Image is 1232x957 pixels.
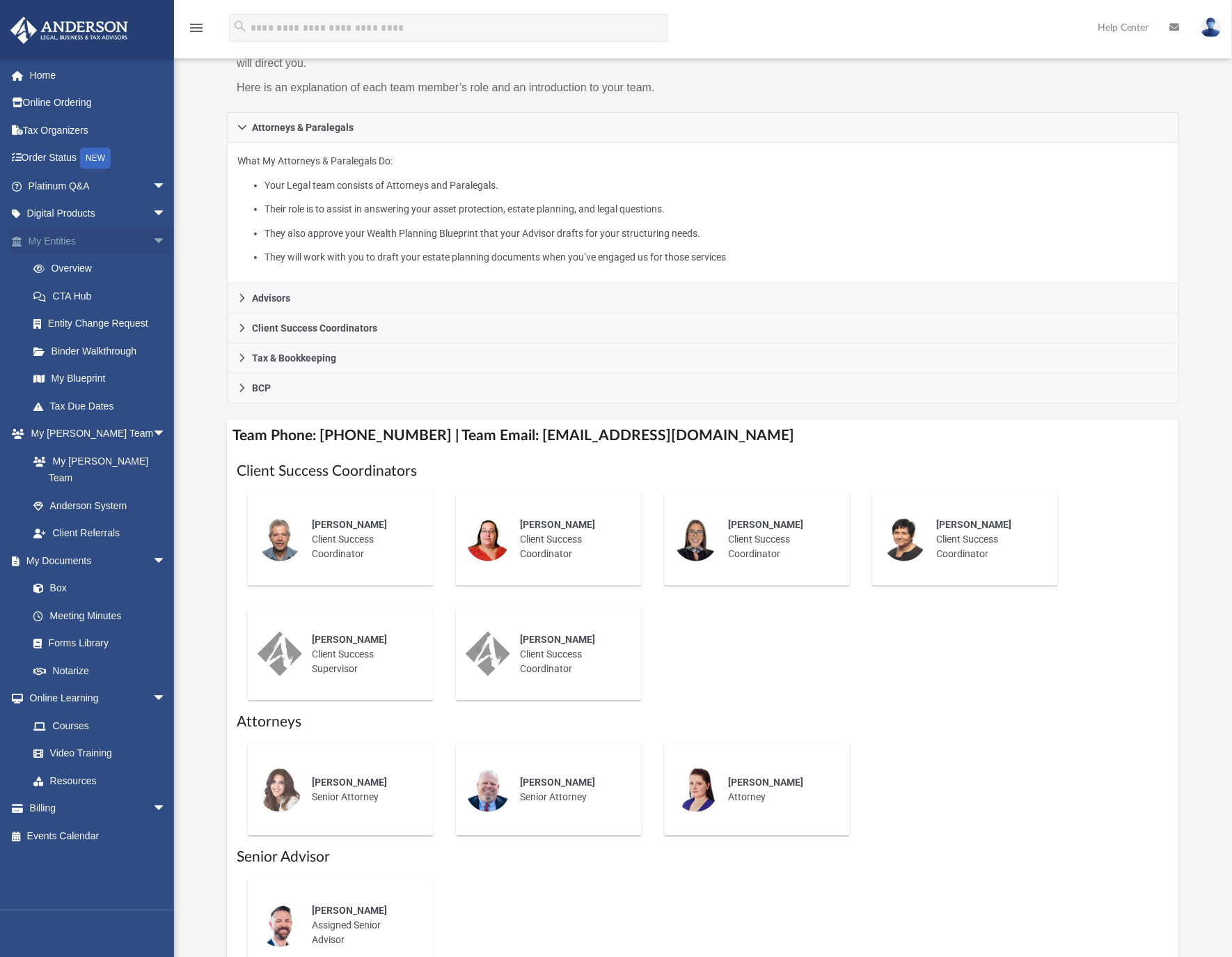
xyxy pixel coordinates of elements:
[152,200,180,228] span: arrow_drop_down
[312,634,387,645] span: [PERSON_NAME]
[237,712,1169,732] h1: Attorneys
[80,148,111,169] div: NEW
[252,123,354,132] span: Attorneys & Paralegals
[10,116,187,144] a: Tax Organizers
[10,420,180,448] a: My [PERSON_NAME] Teamarrow_drop_down
[312,777,387,788] span: [PERSON_NAME]
[19,365,180,393] a: My Blueprint
[227,313,1179,343] a: Client Success Coordinators
[227,420,1179,451] h4: Team Phone: [PHONE_NUMBER] | Team Email: [EMAIL_ADDRESS][DOMAIN_NAME]
[10,144,187,173] a: Order StatusNEW
[926,508,1048,571] div: Client Success Coordinator
[936,519,1011,530] span: [PERSON_NAME]
[19,767,180,795] a: Resources
[252,383,271,393] span: BCP
[510,623,632,686] div: Client Success Coordinator
[19,657,180,685] a: Notarize
[19,255,187,283] a: Overview
[227,373,1179,403] a: BCP
[520,634,595,645] span: [PERSON_NAME]
[510,765,632,814] div: Senior Attorney
[302,623,424,686] div: Client Success Supervisor
[718,765,840,814] div: Attorney
[10,685,180,713] a: Online Learningarrow_drop_down
[882,517,926,561] img: thumbnail
[19,630,173,658] a: Forms Library
[264,201,1169,218] li: Their role is to assist in answering your asset protection, estate planning, and legal questions.
[237,461,1169,481] h1: Client Success Coordinators
[152,547,180,575] span: arrow_drop_down
[237,847,1169,867] h1: Senior Advisor
[152,795,180,823] span: arrow_drop_down
[227,283,1179,313] a: Advisors
[302,508,424,571] div: Client Success Coordinator
[302,765,424,814] div: Senior Attorney
[258,632,302,676] img: thumbnail
[520,519,595,530] span: [PERSON_NAME]
[10,200,187,228] a: Digital Productsarrow_drop_down
[152,172,180,201] span: arrow_drop_down
[252,353,336,363] span: Tax & Bookkeeping
[252,323,377,333] span: Client Success Coordinators
[232,19,248,34] i: search
[10,822,187,850] a: Events Calendar
[1201,17,1222,38] img: User Pic
[152,420,180,449] span: arrow_drop_down
[19,602,180,630] a: Meeting Minutes
[227,343,1179,373] a: Tax & Bookkeeping
[19,447,173,492] a: My [PERSON_NAME] Team
[188,26,205,36] a: menu
[10,795,187,823] a: Billingarrow_drop_down
[19,392,187,420] a: Tax Due Dates
[10,89,187,117] a: Online Ordering
[510,508,632,571] div: Client Success Coordinator
[258,517,302,561] img: thumbnail
[19,520,180,547] a: Client Referrals
[237,78,693,98] p: Here is an explanation of each team member’s role and an introduction to your team.
[466,768,510,812] img: thumbnail
[466,517,510,561] img: thumbnail
[264,225,1169,242] li: They also approve your Wealth Planning Blueprint that your Advisor drafts for your structuring ne...
[312,905,387,916] span: [PERSON_NAME]
[674,768,718,812] img: thumbnail
[10,172,187,200] a: Platinum Q&Aarrow_drop_down
[188,20,205,36] i: menu
[19,310,187,338] a: Entity Change Request
[19,337,187,365] a: Binder Walkthrough
[312,519,387,530] span: [PERSON_NAME]
[264,177,1169,194] li: Your Legal team consists of Attorneys and Paralegals.
[258,768,302,812] img: thumbnail
[718,508,840,571] div: Client Success Coordinator
[152,685,180,713] span: arrow_drop_down
[152,227,180,256] span: arrow_drop_down
[252,293,290,303] span: Advisors
[19,712,180,740] a: Courses
[728,777,803,788] span: [PERSON_NAME]
[466,632,510,676] img: thumbnail
[237,153,1169,266] p: What My Attorneys & Paralegals Do:
[264,249,1169,266] li: They will work with you to draft your estate planning documents when you’ve engaged us for those ...
[728,519,803,530] span: [PERSON_NAME]
[10,227,187,255] a: My Entitiesarrow_drop_down
[19,575,173,602] a: Box
[19,282,187,310] a: CTA Hub
[227,143,1179,284] div: Attorneys & Paralegals
[520,777,595,788] span: [PERSON_NAME]
[10,61,187,89] a: Home
[227,112,1179,143] a: Attorneys & Paralegals
[19,492,180,520] a: Anderson System
[10,547,180,575] a: My Documentsarrow_drop_down
[19,740,173,768] a: Video Training
[6,17,132,44] img: Anderson Advisors Platinum Portal
[674,517,718,561] img: thumbnail
[258,903,302,947] img: thumbnail
[302,894,424,957] div: Assigned Senior Advisor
